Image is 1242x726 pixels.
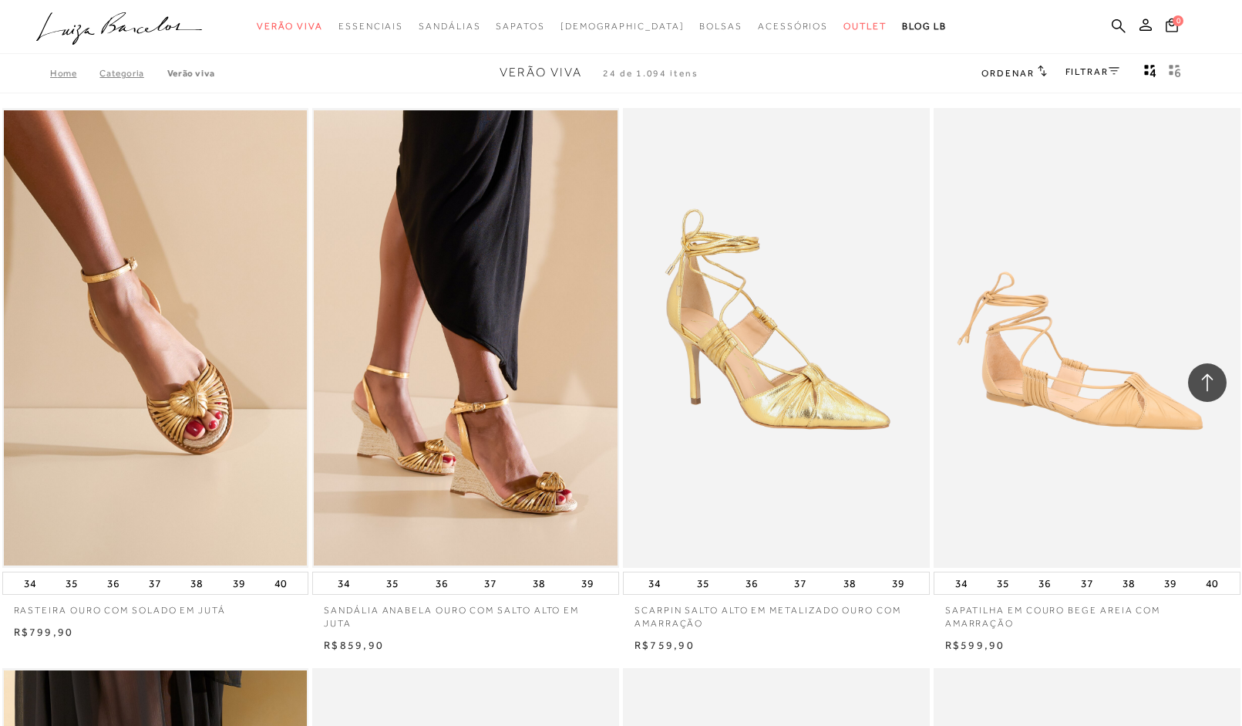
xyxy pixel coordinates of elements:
button: 34 [951,572,972,594]
a: categoryNavScreenReaderText [758,12,828,41]
button: 39 [228,572,250,594]
button: 0 [1161,17,1183,38]
span: R$759,90 [634,639,695,651]
a: categoryNavScreenReaderText [419,12,480,41]
a: noSubCategoriesText [560,12,685,41]
a: RASTEIRA OURO COM SOLADO EM JUTÁ RASTEIRA OURO COM SOLADO EM JUTÁ [4,110,308,566]
button: 36 [741,572,762,594]
span: Sapatos [496,21,544,32]
button: 36 [103,572,124,594]
button: 40 [1201,572,1223,594]
img: SANDÁLIA ANABELA OURO COM SALTO ALTO EM JUTA [314,110,618,566]
button: 38 [186,572,207,594]
button: 36 [431,572,453,594]
button: 40 [270,572,291,594]
a: SCARPIN SALTO ALTO EM METALIZADO OURO COM AMARRAÇÃO [623,595,930,630]
a: categoryNavScreenReaderText [843,12,887,41]
button: 38 [1118,572,1139,594]
span: Sandálias [419,21,480,32]
img: SAPATILHA EM COURO BEGE AREIA COM AMARRAÇÃO [935,110,1239,566]
a: categoryNavScreenReaderText [338,12,403,41]
button: 38 [528,572,550,594]
span: Ordenar [981,68,1034,79]
a: FILTRAR [1065,66,1119,77]
span: 24 de 1.094 itens [603,68,698,79]
span: Essenciais [338,21,403,32]
span: Bolsas [699,21,742,32]
span: 0 [1173,15,1183,26]
a: Home [50,68,99,79]
span: Acessórios [758,21,828,32]
a: Categoria [99,68,167,79]
a: RASTEIRA OURO COM SOLADO EM JUTÁ [2,595,309,617]
span: Outlet [843,21,887,32]
a: categoryNavScreenReaderText [257,12,323,41]
a: categoryNavScreenReaderText [699,12,742,41]
img: SCARPIN SALTO ALTO EM METALIZADO OURO COM AMARRAÇÃO [624,110,928,566]
span: BLOG LB [902,21,947,32]
button: 37 [789,572,811,594]
img: RASTEIRA OURO COM SOLADO EM JUTÁ [4,110,308,566]
button: 39 [887,572,909,594]
button: 35 [382,572,403,594]
a: BLOG LB [902,12,947,41]
a: Verão Viva [167,68,215,79]
button: 39 [1160,572,1181,594]
a: SANDÁLIA ANABELA OURO COM SALTO ALTO EM JUTA [312,595,619,630]
button: 34 [644,572,665,594]
button: 35 [692,572,714,594]
button: 36 [1034,572,1055,594]
a: SANDÁLIA ANABELA OURO COM SALTO ALTO EM JUTA SANDÁLIA ANABELA OURO COM SALTO ALTO EM JUTA [314,110,618,566]
button: 37 [1076,572,1098,594]
button: 37 [480,572,501,594]
span: R$799,90 [14,626,74,638]
button: 38 [839,572,860,594]
a: SAPATILHA EM COURO BEGE AREIA COM AMARRAÇÃO [934,595,1240,630]
button: 34 [333,572,355,594]
span: R$599,90 [945,639,1005,651]
button: 37 [144,572,166,594]
a: SCARPIN SALTO ALTO EM METALIZADO OURO COM AMARRAÇÃO SCARPIN SALTO ALTO EM METALIZADO OURO COM AMA... [624,110,928,566]
span: R$859,90 [324,639,384,651]
button: 35 [992,572,1014,594]
a: SAPATILHA EM COURO BEGE AREIA COM AMARRAÇÃO SAPATILHA EM COURO BEGE AREIA COM AMARRAÇÃO [935,110,1239,566]
button: 35 [61,572,82,594]
button: gridText6Desc [1164,63,1186,83]
button: 34 [19,572,41,594]
a: categoryNavScreenReaderText [496,12,544,41]
span: Verão Viva [257,21,323,32]
span: [DEMOGRAPHIC_DATA] [560,21,685,32]
button: 39 [577,572,598,594]
span: Verão Viva [500,66,582,79]
button: Mostrar 4 produtos por linha [1139,63,1161,83]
